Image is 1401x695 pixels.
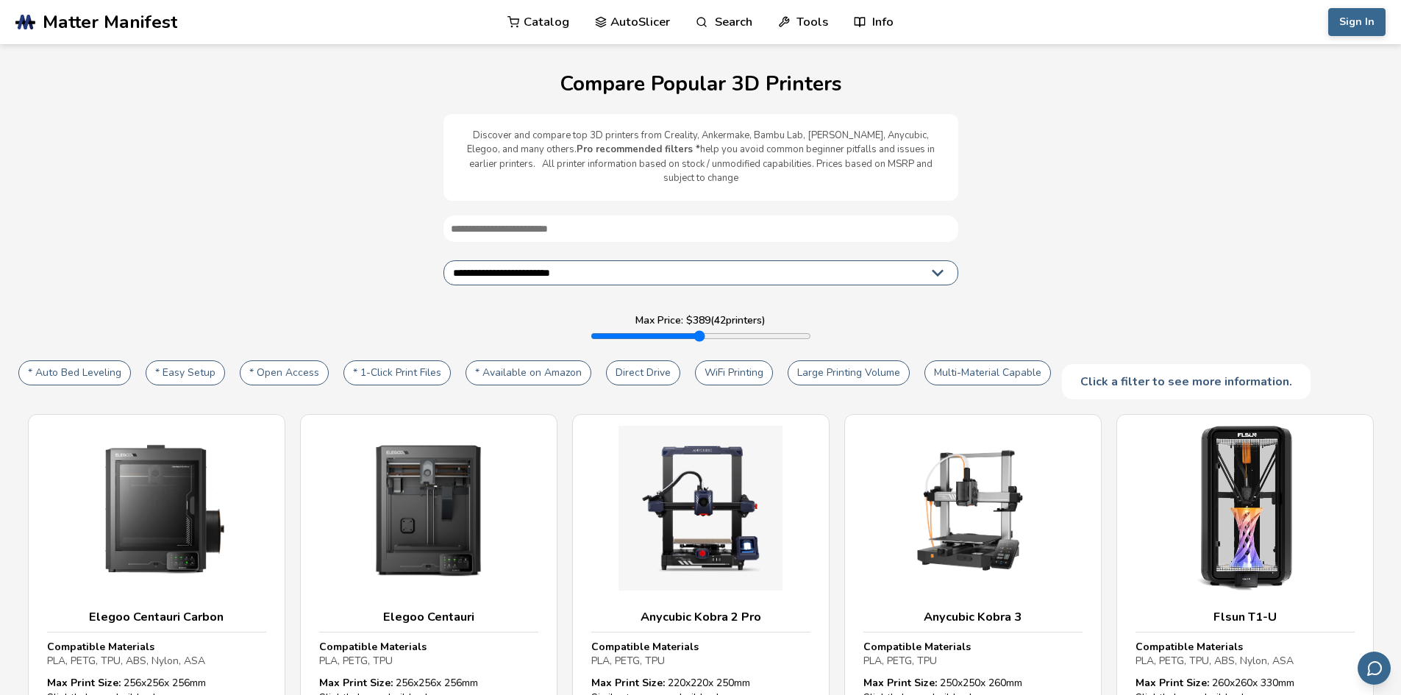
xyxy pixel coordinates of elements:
label: Max Price: $ 389 ( 42 printers) [635,315,766,327]
button: WiFi Printing [695,360,773,385]
strong: Compatible Materials [319,640,427,654]
span: PLA, PETG, TPU, ABS, Nylon, ASA [1136,654,1294,668]
button: * Open Access [240,360,329,385]
button: Send feedback via email [1358,652,1391,685]
span: PLA, PETG, TPU [863,654,937,668]
button: * Available on Amazon [466,360,591,385]
h3: Flsun T1-U [1136,610,1355,624]
button: * Easy Setup [146,360,225,385]
span: PLA, PETG, TPU [591,654,665,668]
button: Sign In [1328,8,1386,36]
span: PLA, PETG, TPU [319,654,393,668]
p: Discover and compare top 3D printers from Creality, Ankermake, Bambu Lab, [PERSON_NAME], Anycubic... [458,129,944,186]
h3: Anycubic Kobra 3 [863,610,1083,624]
button: Multi-Material Capable [924,360,1051,385]
span: PLA, PETG, TPU, ABS, Nylon, ASA [47,654,205,668]
strong: Max Print Size: [591,676,665,690]
button: Large Printing Volume [788,360,910,385]
strong: Compatible Materials [47,640,154,654]
b: Pro recommended filters * [577,143,700,156]
span: Matter Manifest [43,12,177,32]
h3: Anycubic Kobra 2 Pro [591,610,810,624]
h3: Elegoo Centauri [319,610,538,624]
strong: Max Print Size: [1136,676,1209,690]
strong: Max Print Size: [319,676,393,690]
h3: Elegoo Centauri Carbon [47,610,266,624]
h1: Compare Popular 3D Printers [15,73,1386,96]
strong: Max Print Size: [863,676,937,690]
strong: Compatible Materials [591,640,699,654]
div: Click a filter to see more information. [1062,364,1311,399]
button: * 1-Click Print Files [343,360,451,385]
strong: Max Print Size: [47,676,121,690]
strong: Compatible Materials [863,640,971,654]
strong: Compatible Materials [1136,640,1243,654]
button: * Auto Bed Leveling [18,360,131,385]
button: Direct Drive [606,360,680,385]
